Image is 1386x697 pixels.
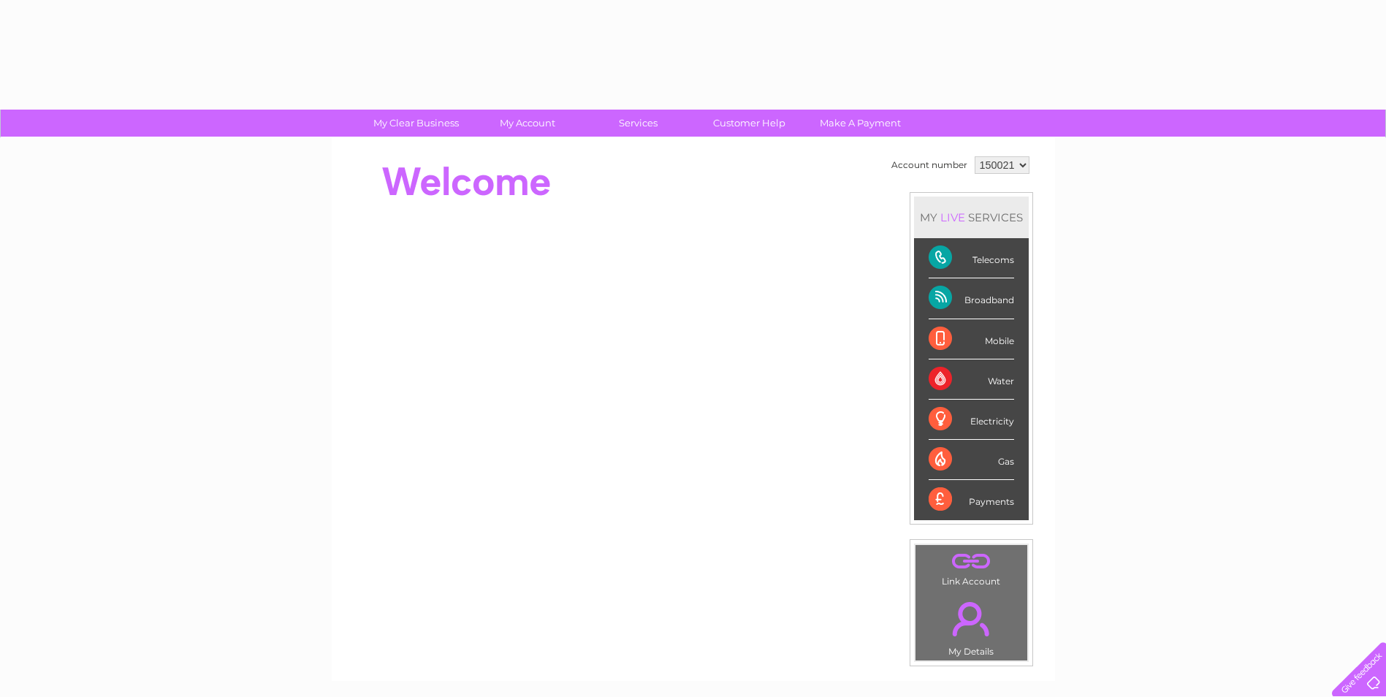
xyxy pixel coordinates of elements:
div: LIVE [937,210,968,224]
td: Link Account [915,544,1028,590]
td: Account number [888,153,971,178]
div: Mobile [929,319,1014,359]
div: Payments [929,480,1014,519]
a: My Account [467,110,587,137]
a: Make A Payment [800,110,921,137]
a: . [919,549,1024,574]
a: . [919,593,1024,644]
a: My Clear Business [356,110,476,137]
td: My Details [915,590,1028,661]
a: Services [578,110,698,137]
div: Electricity [929,400,1014,440]
div: Broadband [929,278,1014,319]
div: MY SERVICES [914,197,1029,238]
div: Gas [929,440,1014,480]
a: Customer Help [689,110,810,137]
div: Telecoms [929,238,1014,278]
div: Water [929,359,1014,400]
